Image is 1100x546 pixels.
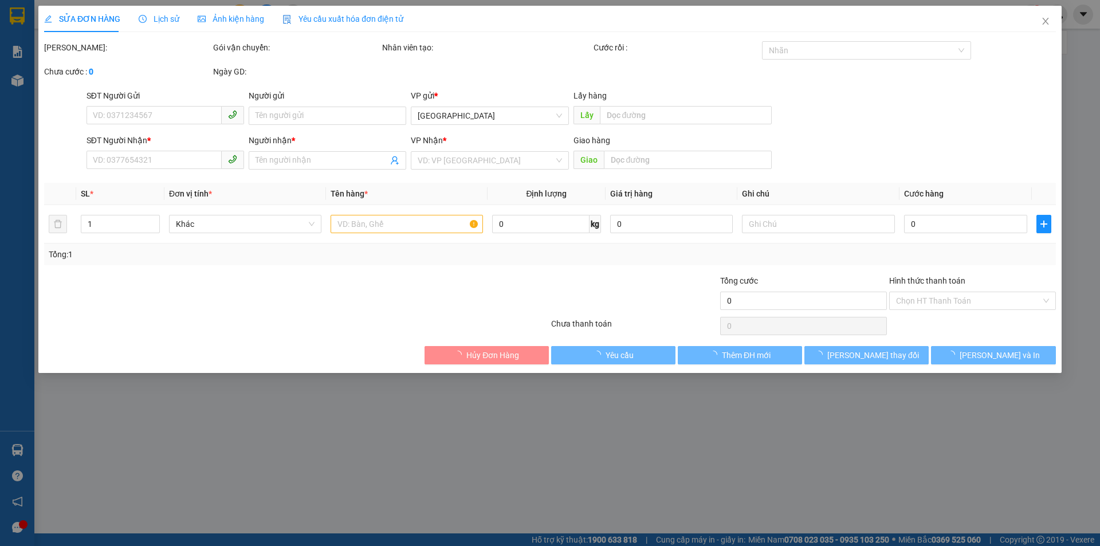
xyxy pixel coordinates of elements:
[573,136,610,145] span: Giao hàng
[947,351,960,359] span: loading
[604,151,772,169] input: Dọc đường
[1036,215,1051,233] button: plus
[742,215,895,233] input: Ghi Chú
[1037,219,1051,229] span: plus
[44,15,52,23] span: edit
[709,351,722,359] span: loading
[738,183,899,205] th: Ghi chú
[87,89,244,102] div: SĐT Người Gửi
[282,14,403,23] span: Yêu cầu xuất hóa đơn điện tử
[573,151,604,169] span: Giao
[411,89,569,102] div: VP gửi
[139,15,147,23] span: clock-circle
[176,215,315,233] span: Khác
[418,107,562,124] span: Đà Lạt
[89,67,93,76] b: 0
[594,41,760,54] div: Cước rồi :
[606,349,634,362] span: Yêu cầu
[827,349,919,362] span: [PERSON_NAME] thay đổi
[139,14,179,23] span: Lịch sử
[720,276,758,285] span: Tổng cước
[573,91,607,100] span: Lấy hàng
[44,65,211,78] div: Chưa cước :
[169,189,212,198] span: Đơn vị tính
[87,134,244,147] div: SĐT Người Nhận
[1041,17,1050,26] span: close
[49,248,425,261] div: Tổng: 1
[551,346,675,364] button: Yêu cầu
[610,189,653,198] span: Giá trị hàng
[425,346,549,364] button: Hủy Đơn Hàng
[282,15,292,24] img: icon
[331,215,483,233] input: VD: Bàn, Ghế
[198,15,206,23] span: picture
[44,14,120,23] span: SỬA ĐƠN HÀNG
[1030,6,1062,38] button: Close
[44,41,211,54] div: [PERSON_NAME]:
[228,110,237,119] span: phone
[573,106,600,124] span: Lấy
[81,189,90,198] span: SL
[49,215,67,233] button: delete
[600,106,772,124] input: Dọc đường
[722,349,771,362] span: Thêm ĐH mới
[960,349,1040,362] span: [PERSON_NAME] và In
[331,189,368,198] span: Tên hàng
[228,155,237,164] span: phone
[550,317,719,337] div: Chưa thanh toán
[382,41,591,54] div: Nhân viên tạo:
[391,156,400,165] span: user-add
[804,346,929,364] button: [PERSON_NAME] thay đổi
[411,136,443,145] span: VP Nhận
[249,89,406,102] div: Người gửi
[904,189,944,198] span: Cước hàng
[932,346,1056,364] button: [PERSON_NAME] và In
[678,346,802,364] button: Thêm ĐH mới
[590,215,601,233] span: kg
[593,351,606,359] span: loading
[213,65,380,78] div: Ngày GD:
[815,351,827,359] span: loading
[249,134,406,147] div: Người nhận
[527,189,567,198] span: Định lượng
[454,351,466,359] span: loading
[198,14,264,23] span: Ảnh kiện hàng
[889,276,965,285] label: Hình thức thanh toán
[213,41,380,54] div: Gói vận chuyển:
[466,349,519,362] span: Hủy Đơn Hàng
